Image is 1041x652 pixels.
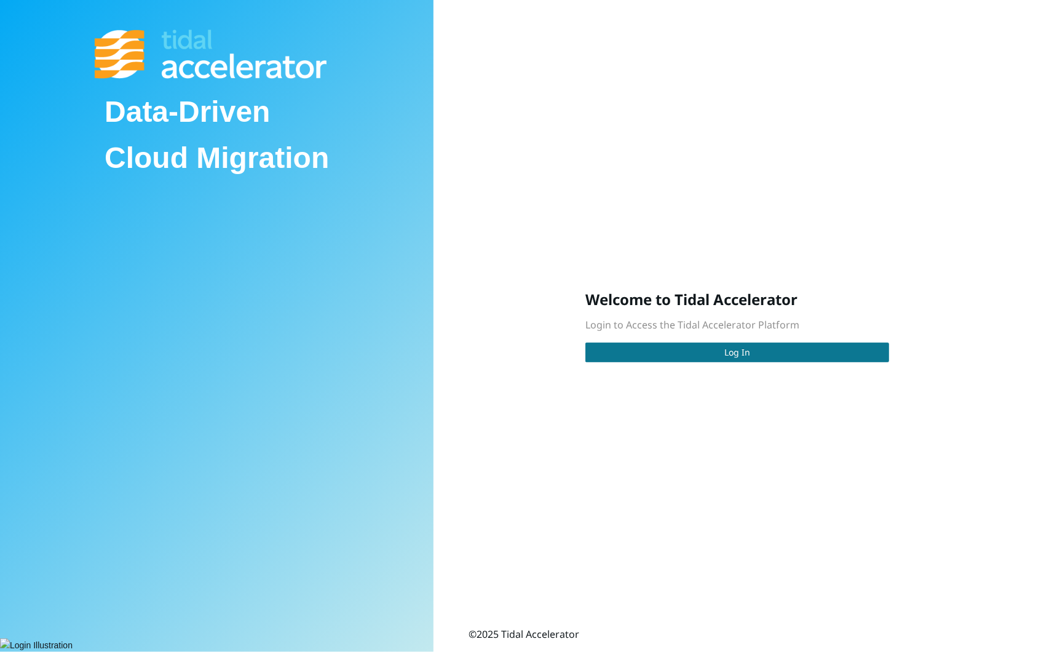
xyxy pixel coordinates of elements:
button: Log In [585,343,889,362]
span: Login to Access the Tidal Accelerator Platform [585,318,799,332]
div: Data-Driven Cloud Migration [95,79,339,191]
h3: Welcome to Tidal Accelerator [585,290,889,309]
div: © 2025 Tidal Accelerator [469,627,579,642]
span: Log In [724,346,750,359]
img: Tidal Accelerator Logo [95,30,327,79]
